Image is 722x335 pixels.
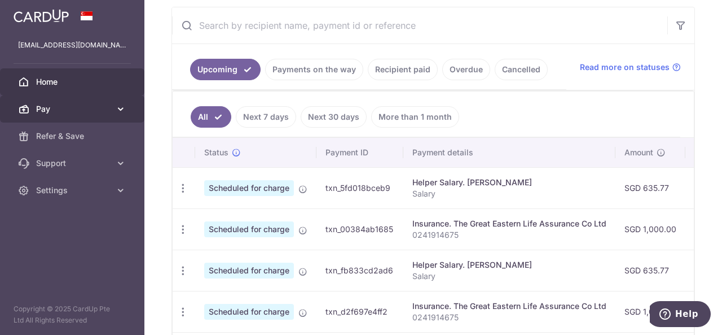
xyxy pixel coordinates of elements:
span: Read more on statuses [580,62,670,73]
span: Pay [36,103,111,115]
td: txn_5fd018bceb9 [316,167,403,208]
a: Next 30 days [301,106,367,128]
span: Scheduled for charge [204,263,294,279]
p: 0241914675 [412,229,606,241]
span: Scheduled for charge [204,304,294,320]
td: txn_d2f697e4ff2 [316,291,403,332]
th: Payment ID [316,138,403,167]
td: txn_fb833cd2ad6 [316,250,403,291]
span: Home [36,76,111,88]
span: Status [204,147,228,158]
td: SGD 635.77 [615,250,685,291]
span: Settings [36,185,111,196]
span: Scheduled for charge [204,221,294,237]
p: 0241914675 [412,312,606,323]
div: Helper Salary. [PERSON_NAME] [412,259,606,271]
td: SGD 635.77 [615,167,685,208]
a: Read more on statuses [580,62,681,73]
a: All [191,106,231,128]
a: Payments on the way [265,59,363,80]
a: More than 1 month [371,106,459,128]
p: Salary [412,271,606,282]
td: SGD 1,000.00 [615,208,685,250]
th: Payment details [403,138,615,167]
a: Upcoming [190,59,261,80]
iframe: Opens a widget where you can find more information [650,301,711,329]
p: Salary [412,188,606,199]
span: Scheduled for charge [204,180,294,196]
a: Cancelled [495,59,548,80]
span: Support [36,158,111,169]
span: Refer & Save [36,130,111,142]
p: [EMAIL_ADDRESS][DOMAIN_NAME] [18,40,126,51]
a: Next 7 days [236,106,296,128]
img: CardUp [14,9,69,23]
a: Overdue [442,59,490,80]
td: SGD 1,000.00 [615,291,685,332]
input: Search by recipient name, payment id or reference [172,7,667,43]
div: Insurance. The Great Eastern Life Assurance Co Ltd [412,301,606,312]
a: Recipient paid [368,59,438,80]
td: txn_00384ab1685 [316,208,403,250]
div: Insurance. The Great Eastern Life Assurance Co Ltd [412,218,606,229]
span: Amount [624,147,653,158]
div: Helper Salary. [PERSON_NAME] [412,177,606,188]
